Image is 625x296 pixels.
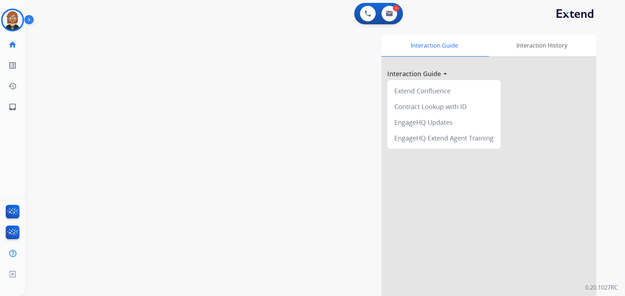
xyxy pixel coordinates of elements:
[8,82,17,90] mat-icon: history
[381,34,487,56] div: Interaction Guide
[390,83,498,99] div: Extend Confluence
[393,5,399,11] div: 1
[585,283,618,292] p: 0.20.1027RC
[390,114,498,130] div: EngageHQ Updates
[8,103,17,111] mat-icon: inbox
[8,61,17,70] mat-icon: list_alt
[390,130,498,146] div: EngageHQ Extend Agent Training
[8,40,17,49] mat-icon: home
[3,10,23,30] img: avatar
[487,34,596,56] div: Interaction History
[390,99,498,114] div: Contract Lookup with ID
